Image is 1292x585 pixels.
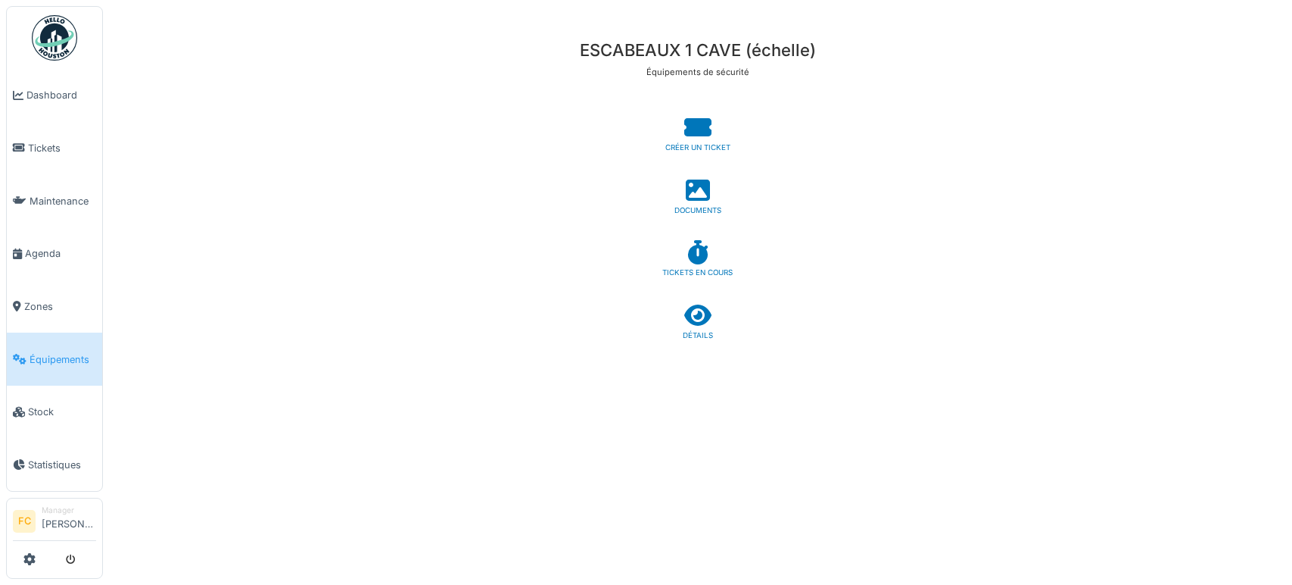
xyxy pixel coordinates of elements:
a: TICKETS EN COURS [123,240,1272,279]
a: Dashboard [7,69,102,122]
div: Manager [42,505,96,516]
div: CRÉER UN TICKET [123,142,1272,154]
a: DÉTAILS [123,303,1272,342]
p: Équipements de sécurité [123,66,1272,79]
li: [PERSON_NAME] [42,505,96,537]
div: TICKETS EN COURS [123,267,1272,279]
a: Maintenance [7,174,102,227]
li: FC [13,510,36,533]
img: Badge_color-CXgf-gQk.svg [32,15,77,61]
a: Agenda [7,227,102,280]
div: DOCUMENTS [123,205,1272,217]
span: Tickets [28,141,96,155]
a: Zones [7,280,102,333]
span: Stock [28,405,96,419]
a: Stock [7,386,102,439]
span: Zones [24,299,96,314]
h3: ESCABEAUX 1 CAVE (échelle) [123,40,1272,60]
a: Tickets [7,122,102,175]
span: Maintenance [30,194,96,208]
span: Équipements [30,352,96,367]
a: DOCUMENTS [123,178,1272,217]
a: CRÉER UN TICKET [123,115,1272,154]
div: DÉTAILS [123,330,1272,342]
a: FC Manager[PERSON_NAME] [13,505,96,541]
a: Équipements [7,333,102,386]
span: Statistiques [28,458,96,472]
span: Dashboard [26,88,96,102]
a: Statistiques [7,439,102,492]
span: Agenda [25,246,96,261]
